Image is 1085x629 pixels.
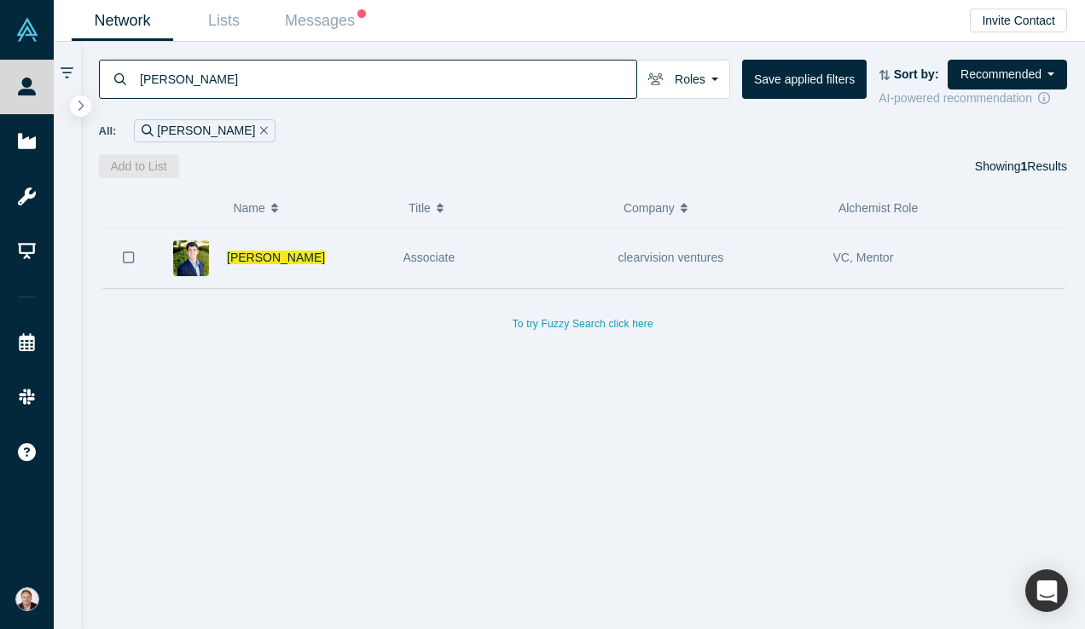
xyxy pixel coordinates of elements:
[102,228,155,287] button: Bookmark
[833,251,894,264] span: VC, Mentor
[134,119,276,142] div: [PERSON_NAME]
[838,201,918,215] span: Alchemist Role
[173,240,209,276] img: Thomas Englis's Profile Image
[409,190,431,226] span: Title
[233,190,391,226] button: Name
[233,190,264,226] span: Name
[501,313,665,335] button: To try Fuzzy Search click here
[99,154,179,178] button: Add to List
[742,60,867,99] button: Save applied filters
[15,587,39,611] img: Alex Shevelenko's Account
[894,67,939,81] strong: Sort by:
[173,1,275,41] a: Lists
[99,123,117,140] span: All:
[409,190,606,226] button: Title
[948,60,1067,89] button: Recommended
[72,1,173,41] a: Network
[975,154,1067,178] div: Showing
[138,59,636,99] input: Search by name, title, company, summary, expertise, investment criteria or topics of focus
[636,60,730,99] button: Roles
[1021,159,1028,173] strong: 1
[624,190,675,226] span: Company
[624,190,821,226] button: Company
[15,18,39,42] img: Alchemist Vault Logo
[275,1,376,41] a: Messages
[1021,159,1067,173] span: Results
[879,89,1067,107] div: AI-powered recommendation
[618,251,724,264] span: clearvision ventures
[970,9,1067,32] button: Invite Contact
[403,251,455,264] span: Associate
[255,121,268,141] button: Remove Filter
[227,251,325,264] a: [PERSON_NAME]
